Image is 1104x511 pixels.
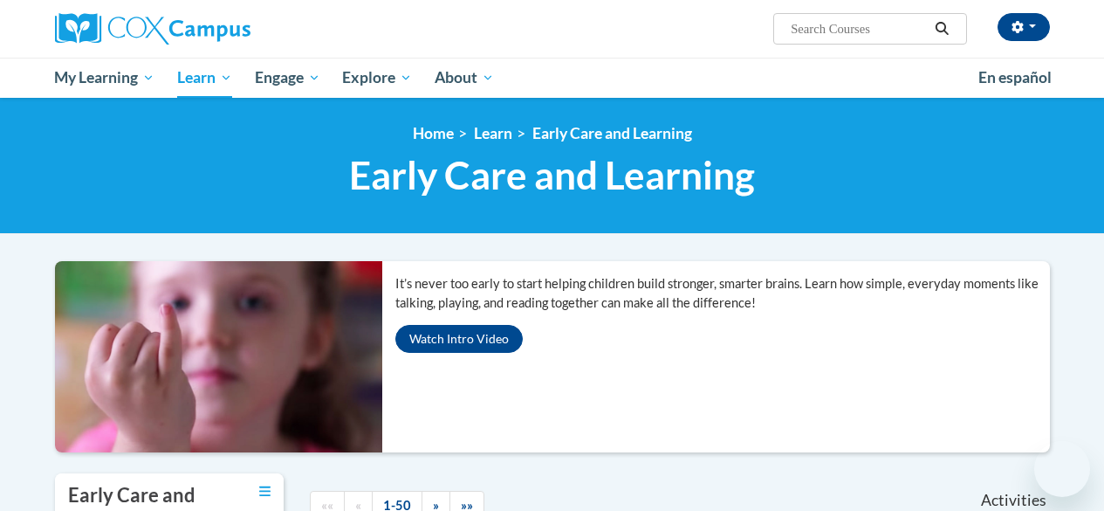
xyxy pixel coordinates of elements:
[474,124,512,142] a: Learn
[981,491,1046,510] span: Activities
[54,67,154,88] span: My Learning
[166,58,243,98] a: Learn
[929,18,955,39] button: Search
[42,58,1063,98] div: Main menu
[395,274,1050,313] p: It’s never too early to start helping children build stronger, smarter brains. Learn how simple, ...
[255,67,320,88] span: Engage
[331,58,423,98] a: Explore
[342,67,412,88] span: Explore
[423,58,505,98] a: About
[349,152,755,198] span: Early Care and Learning
[789,18,929,39] input: Search Courses
[435,67,494,88] span: About
[177,67,232,88] span: Learn
[44,58,167,98] a: My Learning
[998,13,1050,41] button: Account Settings
[413,124,454,142] a: Home
[55,13,369,45] a: Cox Campus
[55,13,250,45] img: Cox Campus
[243,58,332,98] a: Engage
[1034,441,1090,497] iframe: Button to launch messaging window
[978,68,1052,86] span: En español
[532,124,692,142] a: Early Care and Learning
[395,325,523,353] button: Watch Intro Video
[259,482,271,501] a: Toggle collapse
[967,59,1063,96] a: En español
